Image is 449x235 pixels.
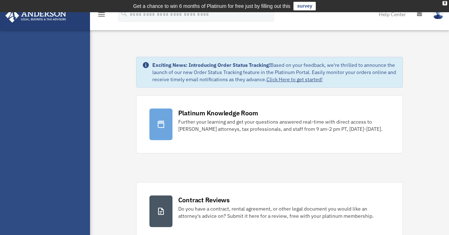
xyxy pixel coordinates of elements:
div: Do you have a contract, rental agreement, or other legal document you would like an attorney's ad... [178,205,390,220]
div: Contract Reviews [178,195,230,204]
img: User Pic [433,9,444,19]
a: Click Here to get started! [266,76,323,83]
a: survey [293,2,316,10]
strong: Exciting News: Introducing Order Status Tracking! [152,62,270,68]
div: Platinum Knowledge Room [178,109,258,117]
i: menu [97,10,106,19]
a: Platinum Knowledge Room Further your learning and get your questions answered real-time with dire... [136,95,403,153]
div: Get a chance to win 6 months of Platinum for free just by filling out this [133,2,291,10]
div: close [443,1,447,5]
i: search [120,10,128,18]
a: menu [97,13,106,19]
div: Based on your feedback, we're thrilled to announce the launch of our new Order Status Tracking fe... [152,61,397,83]
img: Anderson Advisors Platinum Portal [3,9,68,23]
div: Further your learning and get your questions answered real-time with direct access to [PERSON_NAM... [178,118,390,133]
